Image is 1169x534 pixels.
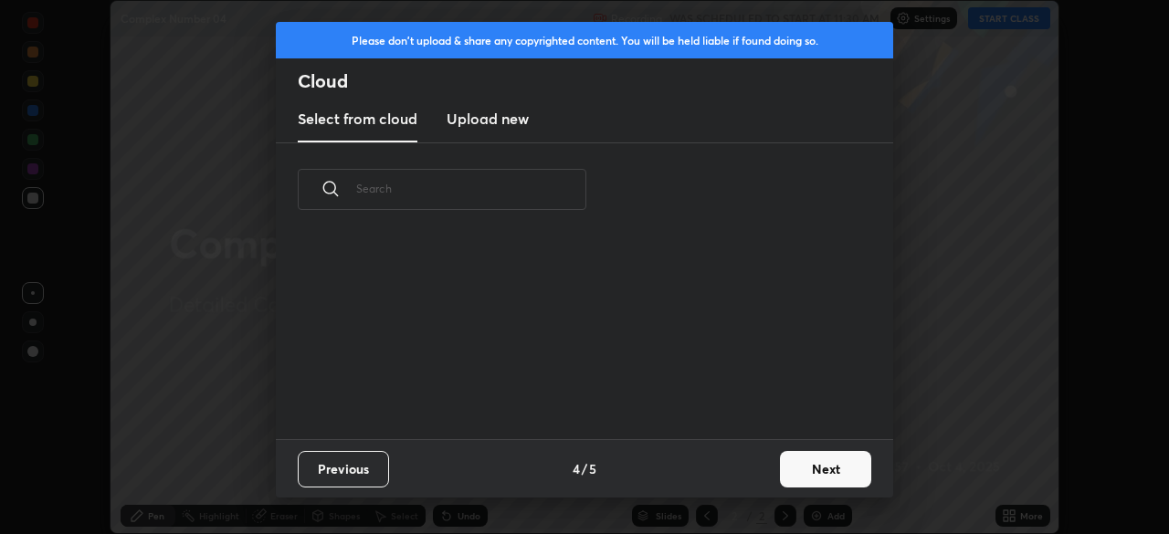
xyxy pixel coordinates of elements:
button: Next [780,451,871,487]
button: Previous [298,451,389,487]
div: Please don't upload & share any copyrighted content. You will be held liable if found doing so. [276,22,893,58]
h4: 4 [573,459,580,478]
input: Search [356,150,586,227]
h4: / [582,459,587,478]
h3: Upload new [447,108,529,130]
div: grid [276,231,871,439]
h3: Select from cloud [298,108,417,130]
h4: 5 [589,459,596,478]
h2: Cloud [298,69,893,93]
